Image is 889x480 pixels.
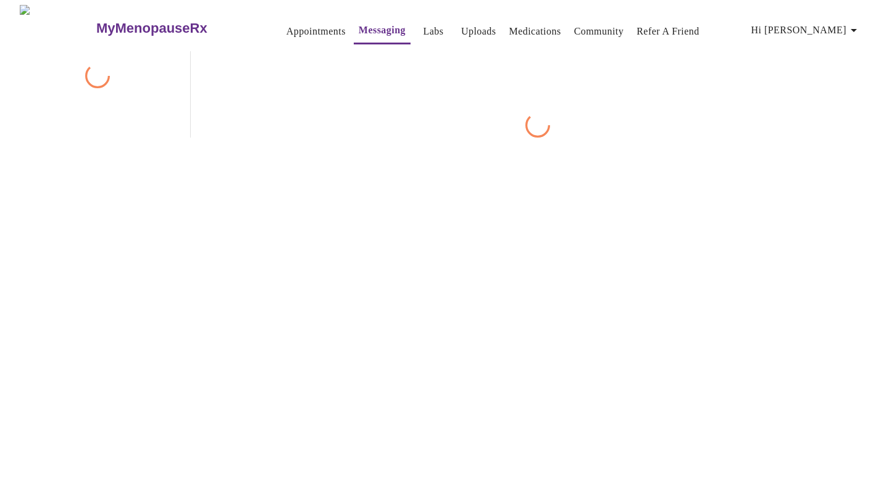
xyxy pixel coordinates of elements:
[504,19,566,44] button: Medications
[20,5,94,51] img: MyMenopauseRx Logo
[751,22,861,39] span: Hi [PERSON_NAME]
[509,23,561,40] a: Medications
[96,20,207,36] h3: MyMenopauseRx
[456,19,501,44] button: Uploads
[569,19,629,44] button: Community
[636,23,699,40] a: Refer a Friend
[632,19,704,44] button: Refer a Friend
[354,18,411,44] button: Messaging
[286,23,346,40] a: Appointments
[746,18,866,43] button: Hi [PERSON_NAME]
[359,22,406,39] a: Messaging
[424,23,444,40] a: Labs
[94,7,256,50] a: MyMenopauseRx
[282,19,351,44] button: Appointments
[414,19,453,44] button: Labs
[461,23,496,40] a: Uploads
[574,23,624,40] a: Community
